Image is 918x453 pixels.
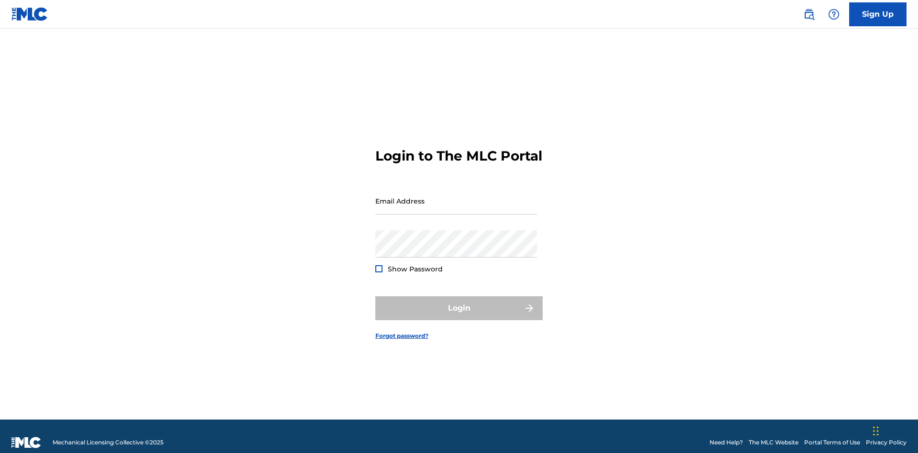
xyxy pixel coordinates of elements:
[873,417,879,445] div: Drag
[828,9,840,20] img: help
[375,332,428,340] a: Forgot password?
[870,407,918,453] iframe: Chat Widget
[53,438,164,447] span: Mechanical Licensing Collective © 2025
[388,265,443,273] span: Show Password
[824,5,843,24] div: Help
[866,438,907,447] a: Privacy Policy
[849,2,907,26] a: Sign Up
[804,438,860,447] a: Portal Terms of Use
[11,7,48,21] img: MLC Logo
[803,9,815,20] img: search
[710,438,743,447] a: Need Help?
[749,438,798,447] a: The MLC Website
[11,437,41,448] img: logo
[799,5,819,24] a: Public Search
[375,148,542,164] h3: Login to The MLC Portal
